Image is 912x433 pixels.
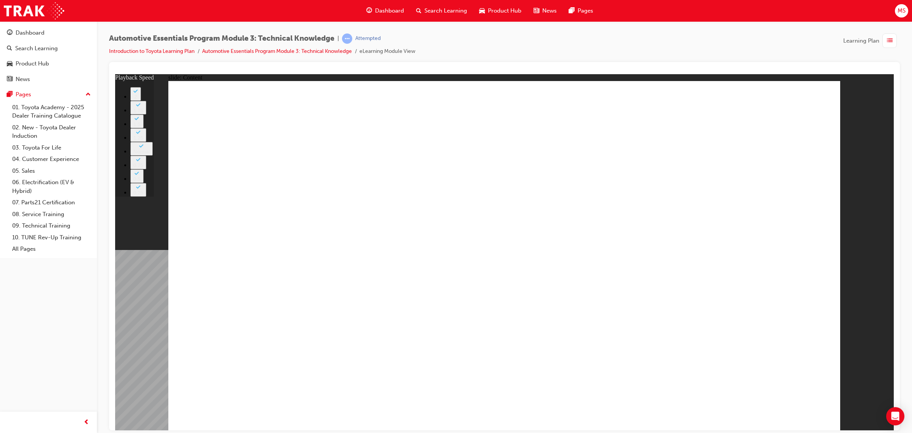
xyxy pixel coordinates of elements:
[563,3,599,19] a: pages-iconPages
[3,41,94,56] a: Search Learning
[375,6,404,15] span: Dashboard
[9,232,94,244] a: 10. TUNE Rev-Up Training
[9,142,94,154] a: 03. Toyota For Life
[3,88,94,102] button: Pages
[542,6,557,15] span: News
[360,3,410,19] a: guage-iconDashboard
[7,76,13,83] span: news-icon
[479,6,485,16] span: car-icon
[355,35,381,42] div: Attempted
[843,37,879,45] span: Learning Plan
[84,418,89,427] span: prev-icon
[9,209,94,220] a: 08. Service Training
[9,177,94,197] a: 06. Electrification (EV & Hybrid)
[9,197,94,209] a: 07. Parts21 Certification
[895,4,908,18] button: MS
[109,34,334,43] span: Automotive Essentials Program Module 3: Technical Knowledge
[9,102,94,122] a: 01. Toyota Academy - 2025 Dealer Training Catalogue
[15,44,58,53] div: Search Learning
[416,6,421,16] span: search-icon
[3,57,94,71] a: Product Hub
[16,59,49,68] div: Product Hub
[843,33,900,48] button: Learning Plan
[898,6,906,15] span: MS
[887,36,893,46] span: list-icon
[534,6,539,16] span: news-icon
[4,2,64,19] img: Trak
[342,33,352,44] span: learningRecordVerb_ATTEMPT-icon
[85,90,91,100] span: up-icon
[9,153,94,165] a: 04. Customer Experience
[569,6,575,16] span: pages-icon
[7,60,13,67] span: car-icon
[7,45,12,52] span: search-icon
[3,72,94,86] a: News
[3,24,94,88] button: DashboardSearch LearningProduct HubNews
[16,29,44,37] div: Dashboard
[7,91,13,98] span: pages-icon
[527,3,563,19] a: news-iconNews
[488,6,521,15] span: Product Hub
[109,48,195,54] a: Introduction to Toyota Learning Plan
[9,165,94,177] a: 05. Sales
[410,3,473,19] a: search-iconSearch Learning
[886,407,904,425] div: Open Intercom Messenger
[366,6,372,16] span: guage-icon
[424,6,467,15] span: Search Learning
[578,6,593,15] span: Pages
[9,243,94,255] a: All Pages
[7,30,13,37] span: guage-icon
[359,47,415,56] li: eLearning Module View
[202,48,352,54] a: Automotive Essentials Program Module 3: Technical Knowledge
[9,220,94,232] a: 09. Technical Training
[337,34,339,43] span: |
[9,122,94,142] a: 02. New - Toyota Dealer Induction
[3,26,94,40] a: Dashboard
[473,3,527,19] a: car-iconProduct Hub
[16,90,31,99] div: Pages
[16,75,30,84] div: News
